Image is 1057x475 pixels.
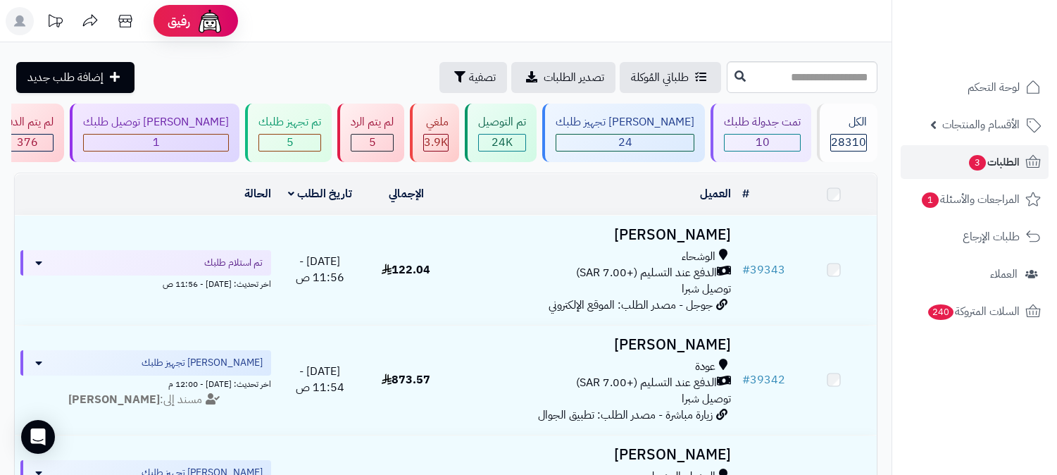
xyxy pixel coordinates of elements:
[382,371,430,388] span: 873.57
[168,13,190,30] span: رفيق
[351,135,393,151] div: 5
[920,190,1020,209] span: المراجعات والأسئلة
[927,302,1020,321] span: السلات المتروكة
[1,114,54,130] div: لم يتم الدفع
[708,104,814,162] a: تمت جدولة طلبك 10
[556,135,694,151] div: 24
[631,69,689,86] span: طلباتي المُوكلة
[369,134,376,151] span: 5
[742,371,750,388] span: #
[296,363,344,396] span: [DATE] - 11:54 ص
[2,135,53,151] div: 376
[455,227,731,243] h3: [PERSON_NAME]
[682,390,731,407] span: توصيل شبرا
[928,304,953,320] span: 240
[901,145,1049,179] a: الطلبات3
[455,447,731,463] h3: [PERSON_NAME]
[682,280,731,297] span: توصيل شبرا
[142,356,263,370] span: [PERSON_NAME] تجهيز طلبك
[831,134,866,151] span: 28310
[37,7,73,39] a: تحديثات المنصة
[204,256,263,270] span: تم استلام طلبك
[742,261,750,278] span: #
[478,114,526,130] div: تم التوصيل
[27,69,104,86] span: إضافة طلب جديد
[539,104,708,162] a: [PERSON_NAME] تجهيز طلبك 24
[479,135,525,151] div: 24018
[153,134,160,151] span: 1
[407,104,462,162] a: ملغي 3.9K
[901,183,1049,216] a: المراجعات والأسئلة1
[695,359,715,375] span: عودة
[20,276,271,290] div: اخر تحديث: [DATE] - 11:56 ص
[492,134,513,151] span: 24K
[84,135,228,151] div: 1
[901,257,1049,291] a: العملاء
[258,114,321,130] div: تم تجهيز طلبك
[742,371,785,388] a: #39342
[196,7,224,35] img: ai-face.png
[556,114,694,130] div: [PERSON_NAME] تجهيز طلبك
[244,185,271,202] a: الحالة
[682,249,715,265] span: الوشحاء
[334,104,407,162] a: لم يتم الرد 5
[439,62,507,93] button: تصفية
[969,155,986,171] span: 3
[423,114,449,130] div: ملغي
[544,69,604,86] span: تصدير الطلبات
[620,62,721,93] a: طلباتي المُوكلة
[67,104,242,162] a: [PERSON_NAME] توصيل طلبك 1
[389,185,424,202] a: الإجمالي
[700,185,731,202] a: العميل
[16,62,135,93] a: إضافة طلب جديد
[20,376,271,390] div: اخر تحديث: [DATE] - 12:00 م
[511,62,615,93] a: تصدير الطلبات
[901,220,1049,254] a: طلبات الإرجاع
[742,185,749,202] a: #
[549,297,713,314] span: جوجل - مصدر الطلب: الموقع الإلكتروني
[287,134,294,151] span: 5
[576,375,717,391] span: الدفع عند التسليم (+7.00 SAR)
[462,104,539,162] a: تم التوصيل 24K
[382,261,430,278] span: 122.04
[724,114,801,130] div: تمت جدولة طلبك
[968,78,1020,97] span: لوحة التحكم
[469,69,496,86] span: تصفية
[618,134,632,151] span: 24
[901,295,1049,328] a: السلات المتروكة240
[83,114,229,130] div: [PERSON_NAME] توصيل طلبك
[455,337,731,353] h3: [PERSON_NAME]
[21,420,55,454] div: Open Intercom Messenger
[259,135,320,151] div: 5
[424,134,448,151] span: 3.9K
[756,134,770,151] span: 10
[901,70,1049,104] a: لوحة التحكم
[968,152,1020,172] span: الطلبات
[242,104,334,162] a: تم تجهيز طلبك 5
[538,407,713,424] span: زيارة مباشرة - مصدر الطلب: تطبيق الجوال
[830,114,867,130] div: الكل
[288,185,352,202] a: تاريخ الطلب
[725,135,800,151] div: 10
[942,115,1020,135] span: الأقسام والمنتجات
[990,264,1018,284] span: العملاء
[17,134,38,151] span: 376
[576,265,717,281] span: الدفع عند التسليم (+7.00 SAR)
[742,261,785,278] a: #39343
[922,192,939,208] span: 1
[296,253,344,286] span: [DATE] - 11:56 ص
[963,227,1020,247] span: طلبات الإرجاع
[10,392,282,408] div: مسند إلى:
[351,114,394,130] div: لم يتم الرد
[424,135,448,151] div: 3870
[68,391,160,408] strong: [PERSON_NAME]
[814,104,880,162] a: الكل28310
